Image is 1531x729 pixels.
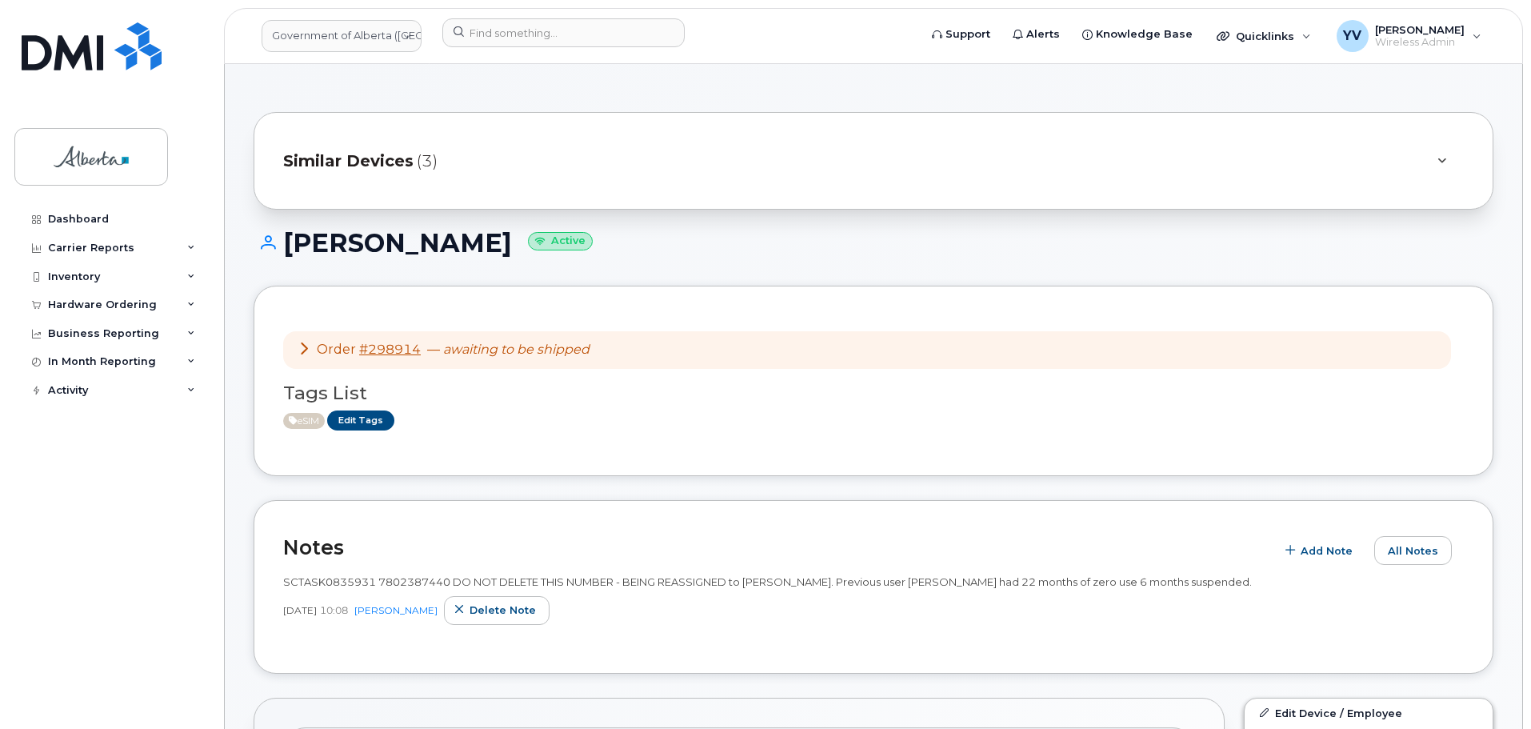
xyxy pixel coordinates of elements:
span: Active [283,413,325,429]
a: Edit Device / Employee [1245,699,1493,727]
a: [PERSON_NAME] [354,604,438,616]
em: awaiting to be shipped [443,342,590,357]
span: 10:08 [320,603,348,617]
button: All Notes [1374,536,1452,565]
h3: Tags List [283,383,1464,403]
small: Active [528,232,593,250]
span: SCTASK0835931 7802387440 DO NOT DELETE THIS NUMBER - BEING REASSIGNED to [PERSON_NAME]. Previous ... [283,575,1252,588]
a: Edit Tags [327,411,394,431]
button: Add Note [1275,536,1366,565]
h1: [PERSON_NAME] [254,229,1493,257]
span: (3) [417,150,438,173]
span: Order [317,342,356,357]
span: — [427,342,590,357]
span: Delete note [470,603,536,618]
h2: Notes [283,535,1267,559]
span: All Notes [1388,543,1438,559]
a: #298914 [359,342,421,357]
span: Add Note [1301,543,1353,559]
span: Similar Devices [283,150,414,173]
span: [DATE] [283,603,317,617]
button: Delete note [444,596,550,625]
